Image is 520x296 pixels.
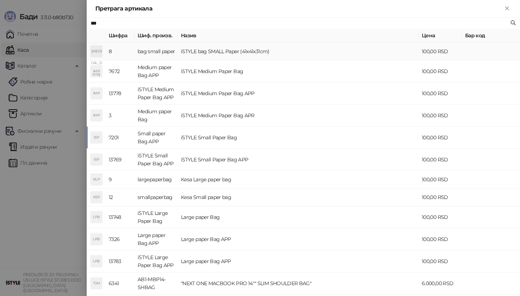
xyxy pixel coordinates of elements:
th: Шифра [106,29,135,43]
td: Kesa Large paper bag [178,171,419,189]
td: iSTYLE Medium Paper Bag APR [178,105,419,127]
td: iSTYLE Small Paper Bag APP [135,149,178,171]
td: "NEXT ONE MACBOOK PRO 14"" SLIM SHOULDER BAG" [178,272,419,295]
td: 100,00 RSD [419,43,462,60]
div: IMP [91,88,102,99]
td: iSTYLE bag SMALL Paper (41x41x31cm) [178,43,419,60]
td: 12 [106,189,135,206]
td: Large paper Bag APP [135,228,178,250]
td: 100,00 RSD [419,228,462,250]
div: ISP [91,154,102,165]
div: LPB [91,255,102,267]
div: [MEDICAL_DATA] [91,46,102,57]
div: IMP [91,110,102,121]
td: 7201 [106,127,135,149]
td: 100,00 RSD [419,206,462,228]
td: Large paper Bag APP [178,228,419,250]
td: 13783 [106,250,135,272]
div: KSP [91,191,102,203]
td: iSTYLE Medium Paper Bag APP [135,83,178,105]
div: LPB [91,233,102,245]
div: ISP [91,132,102,143]
td: iSTYLE Small Paper Bag [178,127,419,149]
td: 100,00 RSD [419,127,462,149]
td: largepaperbag [135,171,178,189]
td: bag small paper [135,43,178,60]
td: 13769 [106,149,135,171]
td: 100,00 RSD [419,105,462,127]
button: Close [503,4,511,13]
td: Large paper Bag [178,206,419,228]
div: "OM [91,278,102,289]
td: 13778 [106,83,135,105]
td: 3 [106,105,135,127]
td: 6341 [106,272,135,295]
td: Kesa Small paper bag [178,189,419,206]
th: Цена [419,29,462,43]
td: 8 [106,43,135,60]
div: LPB [91,211,102,223]
td: AB1-MBP14-SHBAG [135,272,178,295]
td: 100,00 RSD [419,250,462,272]
td: 9 [106,171,135,189]
td: 100,00 RSD [419,149,462,171]
div: KLP [91,174,102,185]
td: Small paper Bag APP [135,127,178,149]
td: Large paper Bag APP [178,250,419,272]
td: iSTYLE Small Paper Bag APP [178,149,419,171]
td: iSTYLE Large Paper Bag APP [135,250,178,272]
td: 100,00 RSD [419,189,462,206]
td: 100,00 RSD [419,83,462,105]
td: 13748 [106,206,135,228]
th: Шиф. произв. [135,29,178,43]
div: Претрага артикала [95,4,503,13]
div: IMP [91,65,102,77]
td: smallpaperbag [135,189,178,206]
th: Бар код [462,29,520,43]
td: 100,00 RSD [419,60,462,83]
td: Medium paper Bag APP [135,60,178,83]
td: Medium paper Bag [135,105,178,127]
th: Назив [178,29,419,43]
td: 7326 [106,228,135,250]
td: iSTYLE Medium Paper Bag APP [178,83,419,105]
td: iSTYLE Medium Paper Bag [178,60,419,83]
td: 100,00 RSD [419,171,462,189]
td: 6.000,00 RSD [419,272,462,295]
td: iSTYLE Large Paper Bag [135,206,178,228]
td: 7672 [106,60,135,83]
